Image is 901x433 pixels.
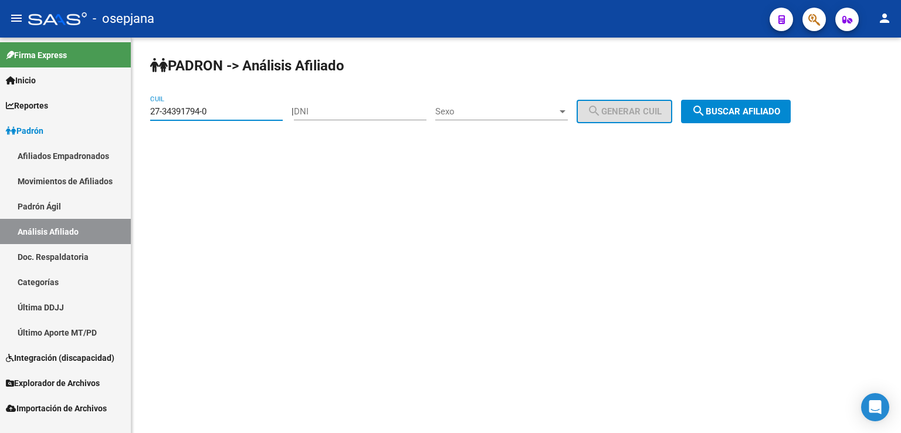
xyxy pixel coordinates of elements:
[6,99,48,112] span: Reportes
[6,377,100,390] span: Explorador de Archivos
[6,49,67,62] span: Firma Express
[6,74,36,87] span: Inicio
[587,104,601,118] mat-icon: search
[577,100,672,123] button: Generar CUIL
[878,11,892,25] mat-icon: person
[292,106,681,117] div: |
[6,124,43,137] span: Padrón
[692,106,780,117] span: Buscar afiliado
[6,402,107,415] span: Importación de Archivos
[9,11,23,25] mat-icon: menu
[587,106,662,117] span: Generar CUIL
[435,106,557,117] span: Sexo
[692,104,706,118] mat-icon: search
[6,351,114,364] span: Integración (discapacidad)
[861,393,889,421] div: Open Intercom Messenger
[93,6,154,32] span: - osepjana
[681,100,791,123] button: Buscar afiliado
[150,57,344,74] strong: PADRON -> Análisis Afiliado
